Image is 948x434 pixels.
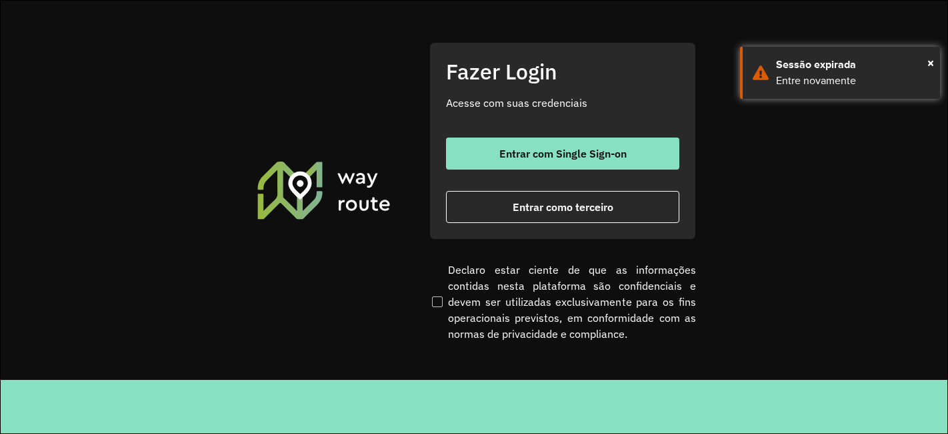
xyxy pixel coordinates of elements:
[446,59,679,84] h2: Fazer Login
[446,191,679,223] button: button
[927,53,934,73] span: ×
[499,148,627,159] span: Entrar com Single Sign-on
[776,73,930,89] div: Entre novamente
[446,95,679,111] p: Acesse com suas credenciais
[429,262,696,342] label: Declaro estar ciente de que as informações contidas nesta plataforma são confidenciais e devem se...
[446,138,679,170] button: button
[927,53,934,73] button: Close
[513,202,613,212] span: Entrar como terceiro
[255,160,393,221] img: Roteirizador AmbevTech
[776,57,930,73] div: Sessão expirada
